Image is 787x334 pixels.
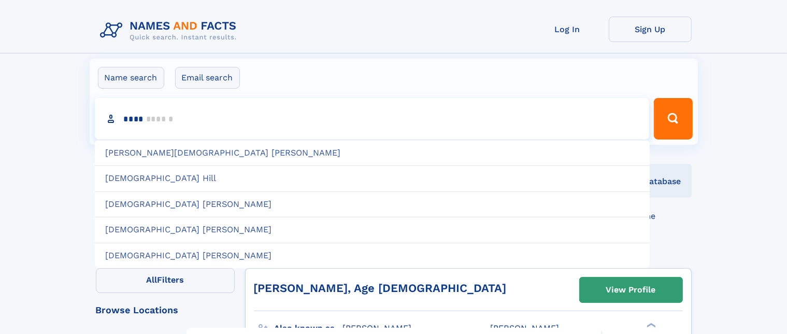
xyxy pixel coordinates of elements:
[96,17,245,45] img: Logo Names and Facts
[95,165,650,191] div: [DEMOGRAPHIC_DATA] Hill
[95,217,650,243] div: [DEMOGRAPHIC_DATA] [PERSON_NAME]
[96,268,235,293] label: Filters
[606,278,656,302] div: View Profile
[175,67,240,89] label: Email search
[580,277,682,302] a: View Profile
[95,140,650,166] div: [PERSON_NAME][DEMOGRAPHIC_DATA] [PERSON_NAME]
[95,191,650,217] div: [DEMOGRAPHIC_DATA] [PERSON_NAME]
[526,17,609,42] a: Log In
[146,275,157,285] span: All
[254,282,507,295] a: [PERSON_NAME], Age [DEMOGRAPHIC_DATA]
[645,323,657,329] div: ❯
[96,305,235,315] div: Browse Locations
[95,243,650,269] div: [DEMOGRAPHIC_DATA] [PERSON_NAME]
[98,67,164,89] label: Name search
[343,323,412,333] span: [PERSON_NAME]
[654,98,692,140] button: Search Button
[491,323,560,333] span: [PERSON_NAME]
[95,98,650,140] input: search input
[609,17,692,42] a: Sign Up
